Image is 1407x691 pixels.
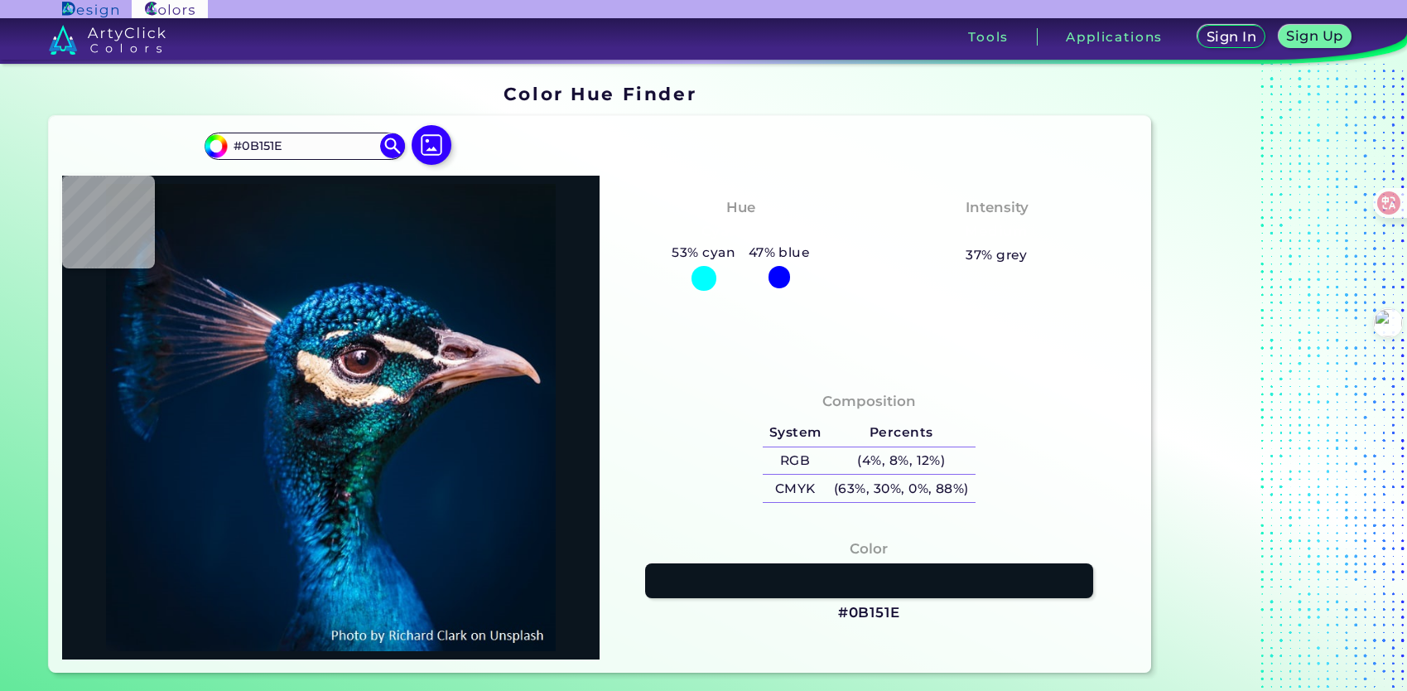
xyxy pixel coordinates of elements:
[380,133,405,158] img: icon search
[228,135,382,157] input: type color..
[742,242,817,263] h5: 47% blue
[850,537,888,561] h4: Color
[1289,30,1341,42] h5: Sign Up
[958,222,1036,242] h3: Medium
[968,31,1009,43] h3: Tools
[1201,27,1262,48] a: Sign In
[822,389,916,413] h4: Composition
[694,222,788,242] h3: Cyan-Blue
[504,81,696,106] h1: Color Hue Finder
[70,184,592,651] img: img_pavlin.jpg
[827,475,975,502] h5: (63%, 30%, 0%, 88%)
[412,125,451,165] img: icon picture
[966,244,1028,266] h5: 37% grey
[49,25,166,55] img: logo_artyclick_colors_white.svg
[1282,27,1348,48] a: Sign Up
[763,419,827,447] h5: System
[827,419,975,447] h5: Percents
[763,475,827,502] h5: CMYK
[763,447,827,475] h5: RGB
[666,242,742,263] h5: 53% cyan
[1209,31,1255,43] h5: Sign In
[726,196,755,220] h4: Hue
[1066,31,1163,43] h3: Applications
[966,196,1029,220] h4: Intensity
[827,447,975,475] h5: (4%, 8%, 12%)
[62,2,118,17] img: ArtyClick Design logo
[838,603,900,623] h3: #0B151E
